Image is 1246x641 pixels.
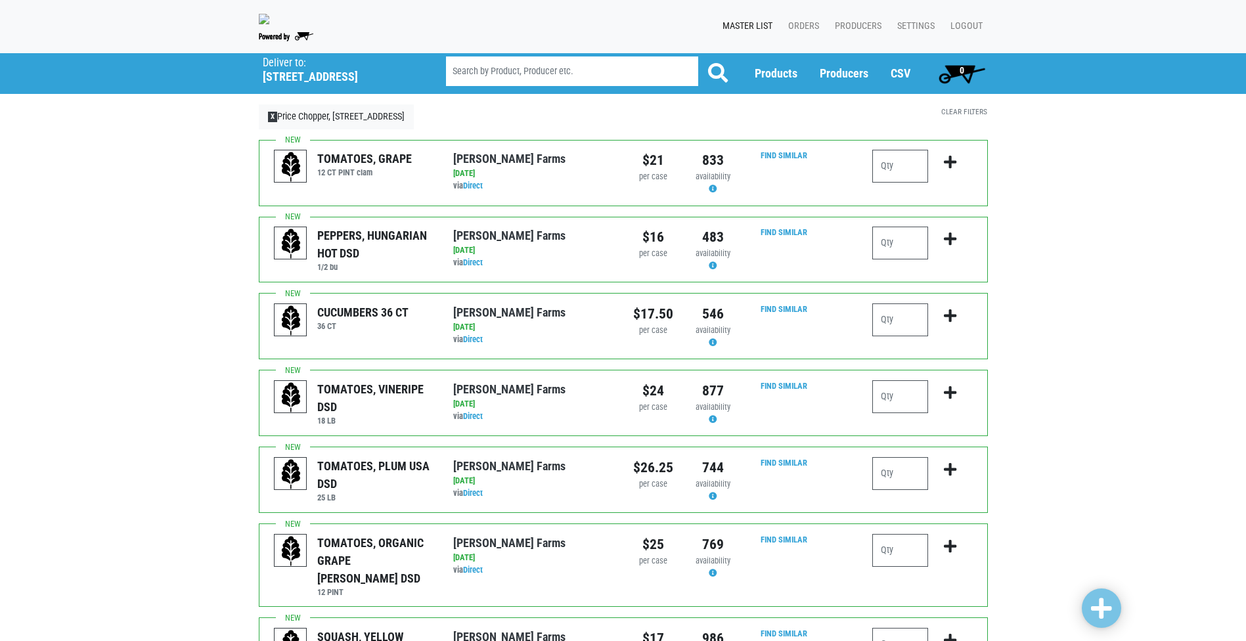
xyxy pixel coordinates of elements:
[263,53,422,84] span: Price Chopper, Erie Boulevard, #172 (2515 Erie Blvd E, Syracuse, NY 13224, USA)
[872,380,928,413] input: Qty
[453,475,613,487] div: [DATE]
[941,107,987,116] a: Clear Filters
[891,66,910,80] a: CSV
[317,167,412,177] h6: 12 CT PINT clam
[275,150,307,183] img: placeholder-variety-43d6402dacf2d531de610a020419775a.svg
[453,536,566,550] a: [PERSON_NAME] Farms
[872,150,928,183] input: Qty
[755,66,797,80] a: Products
[317,227,434,262] div: PEPPERS, HUNGARIAN HOT DSD
[317,493,434,502] h6: 25 LB
[633,380,673,401] div: $24
[933,60,991,87] a: 0
[693,457,733,478] div: 744
[453,229,566,242] a: [PERSON_NAME] Farms
[761,227,807,237] a: Find Similar
[275,458,307,491] img: placeholder-variety-43d6402dacf2d531de610a020419775a.svg
[268,112,278,122] span: X
[259,104,414,129] a: XPrice Chopper, [STREET_ADDRESS]
[275,227,307,260] img: placeholder-variety-43d6402dacf2d531de610a020419775a.svg
[712,14,778,39] a: Master List
[453,180,613,192] div: via
[633,478,673,491] div: per case
[696,479,730,489] span: availability
[317,303,409,321] div: CUCUMBERS 36 CT
[453,398,613,410] div: [DATE]
[453,459,566,473] a: [PERSON_NAME] Farms
[940,14,988,39] a: Logout
[275,535,307,567] img: placeholder-variety-43d6402dacf2d531de610a020419775a.svg
[463,334,483,344] a: Direct
[259,32,313,41] img: Powered by Big Wheelbarrow
[761,535,807,544] a: Find Similar
[453,305,566,319] a: [PERSON_NAME] Farms
[453,487,613,500] div: via
[633,457,673,478] div: $26.25
[317,262,434,272] h6: 1/2 bu
[263,56,412,70] p: Deliver to:
[887,14,940,39] a: Settings
[633,248,673,260] div: per case
[633,227,673,248] div: $16
[317,587,434,597] h6: 12 PINT
[317,150,412,167] div: TOMATOES, GRAPE
[696,556,730,565] span: availability
[317,416,434,426] h6: 18 LB
[453,410,613,423] div: via
[259,14,269,24] img: original-fc7597fdc6adbb9d0e2ae620e786d1a2.jpg
[317,321,409,331] h6: 36 CT
[453,244,613,257] div: [DATE]
[696,248,730,258] span: availability
[275,381,307,414] img: placeholder-variety-43d6402dacf2d531de610a020419775a.svg
[761,629,807,638] a: Find Similar
[317,534,434,587] div: TOMATOES, ORGANIC GRAPE [PERSON_NAME] DSD
[453,564,613,577] div: via
[761,304,807,314] a: Find Similar
[696,402,730,412] span: availability
[960,65,964,76] span: 0
[453,382,566,396] a: [PERSON_NAME] Farms
[317,457,434,493] div: TOMATOES, PLUM USA DSD
[263,70,412,84] h5: [STREET_ADDRESS]
[693,303,733,324] div: 546
[453,152,566,166] a: [PERSON_NAME] Farms
[778,14,824,39] a: Orders
[696,325,730,335] span: availability
[633,555,673,567] div: per case
[453,334,613,346] div: via
[463,411,483,421] a: Direct
[633,171,673,183] div: per case
[633,324,673,337] div: per case
[693,380,733,401] div: 877
[696,171,730,181] span: availability
[820,66,868,80] a: Producers
[446,56,698,86] input: Search by Product, Producer etc.
[453,257,613,269] div: via
[693,534,733,555] div: 769
[453,167,613,180] div: [DATE]
[633,303,673,324] div: $17.50
[872,534,928,567] input: Qty
[633,534,673,555] div: $25
[463,565,483,575] a: Direct
[761,381,807,391] a: Find Similar
[872,457,928,490] input: Qty
[453,552,613,564] div: [DATE]
[872,303,928,336] input: Qty
[693,227,733,248] div: 483
[463,488,483,498] a: Direct
[275,304,307,337] img: placeholder-variety-43d6402dacf2d531de610a020419775a.svg
[872,227,928,259] input: Qty
[761,458,807,468] a: Find Similar
[633,150,673,171] div: $21
[453,321,613,334] div: [DATE]
[693,150,733,171] div: 833
[463,181,483,190] a: Direct
[317,380,434,416] div: TOMATOES, VINERIPE DSD
[463,257,483,267] a: Direct
[633,401,673,414] div: per case
[824,14,887,39] a: Producers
